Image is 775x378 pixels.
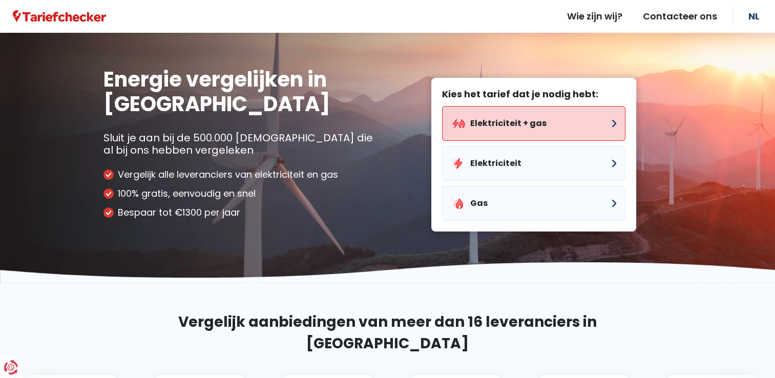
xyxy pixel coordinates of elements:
[103,207,380,218] li: Bespaar tot €1300 per jaar
[442,106,625,141] button: Elektriciteit + gas
[103,67,380,116] h1: Energie vergelijken in [GEOGRAPHIC_DATA]
[103,311,672,354] h2: Vergelijk aanbiedingen van meer dan 16 leveranciers in [GEOGRAPHIC_DATA]
[13,10,106,23] img: Tariefchecker logo
[442,89,625,100] label: Kies het tarief dat je nodig hebt:
[103,188,380,199] li: 100% gratis, eenvoudig en snel
[442,186,625,221] button: Gas
[103,169,380,180] li: Vergelijk alle leveranciers van elektriciteit en gas
[103,132,380,156] p: Sluit je aan bij de 500.000 [DEMOGRAPHIC_DATA] die al bij ons hebben vergeleken
[442,146,625,181] button: Elektriciteit
[13,10,106,23] a: Tariefchecker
